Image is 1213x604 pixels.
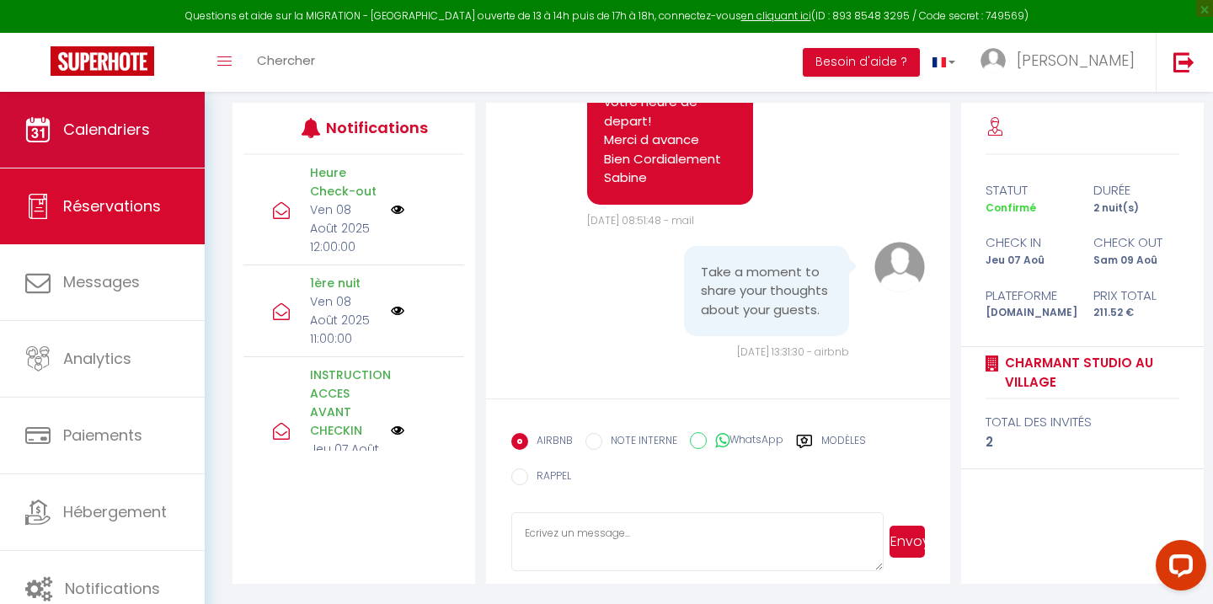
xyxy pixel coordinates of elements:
[975,253,1082,269] div: Jeu 07 Aoû
[803,48,920,77] button: Besoin d'aide ?
[391,304,404,318] img: NO IMAGE
[986,412,1180,432] div: total des invités
[707,432,783,451] label: WhatsApp
[326,109,418,147] h3: Notifications
[604,55,735,188] pre: Bonjour, merci de m'indiquer votre heure de depart! Merci d avance Bien Cordialement Sabine
[310,274,380,292] p: 1ère nuit
[63,271,140,292] span: Messages
[391,424,404,437] img: NO IMAGE
[63,119,150,140] span: Calendriers
[587,213,694,227] span: [DATE] 08:51:48 - mail
[968,33,1156,92] a: ... [PERSON_NAME]
[1142,533,1213,604] iframe: LiveChat chat widget
[874,242,925,292] img: avatar.png
[528,433,573,452] label: AIRBNB
[63,195,161,216] span: Réservations
[63,501,167,522] span: Hébergement
[65,578,160,599] span: Notifications
[737,345,849,359] span: [DATE] 13:31:30 - airbnb
[391,203,404,216] img: NO IMAGE
[1082,233,1190,253] div: check out
[981,48,1006,73] img: ...
[986,200,1036,215] span: Confirmé
[310,163,380,200] p: Heure Check-out
[890,526,925,558] button: Envoyer
[1082,180,1190,200] div: durée
[986,432,1180,452] div: 2
[602,433,677,452] label: NOTE INTERNE
[244,33,328,92] a: Chercher
[975,233,1082,253] div: check in
[528,468,571,487] label: RAPPEL
[975,286,1082,306] div: Plateforme
[63,348,131,369] span: Analytics
[1173,51,1194,72] img: logout
[51,46,154,76] img: Super Booking
[701,263,832,320] pre: Take a moment to share your thoughts about your guests.
[1082,286,1190,306] div: Prix total
[741,8,811,23] a: en cliquant ici
[1082,200,1190,216] div: 2 nuit(s)
[999,353,1180,393] a: Charmant Studio au Village
[975,180,1082,200] div: statut
[257,51,315,69] span: Chercher
[310,292,380,348] p: Ven 08 Août 2025 11:00:00
[1082,305,1190,321] div: 211.52 €
[1082,253,1190,269] div: Sam 09 Aoû
[310,366,380,440] p: INSTRUCTION ACCES AVANT CHECKIN
[310,440,380,495] p: Jeu 07 Août 2025 12:01:00
[310,200,380,256] p: Ven 08 Août 2025 12:00:00
[1017,50,1135,71] span: [PERSON_NAME]
[975,305,1082,321] div: [DOMAIN_NAME]
[821,433,866,454] label: Modèles
[63,425,142,446] span: Paiements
